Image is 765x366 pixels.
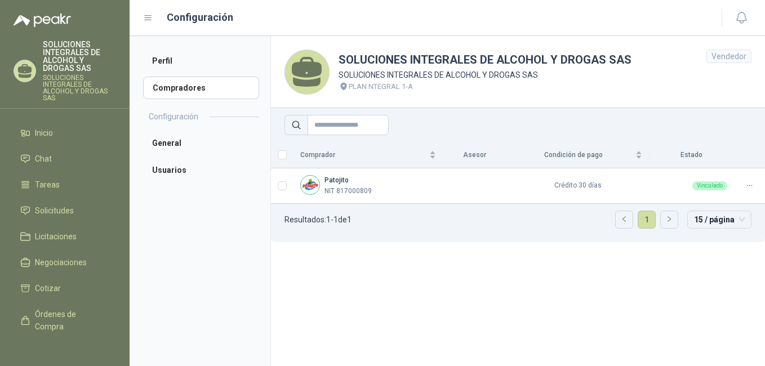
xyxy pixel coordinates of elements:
span: Tareas [35,178,60,191]
span: Negociaciones [35,256,87,269]
span: Solicitudes [35,204,74,217]
h1: SOLUCIONES INTEGRALES DE ALCOHOL Y DROGAS SAS [339,51,631,69]
p: SOLUCIONES INTEGRALES DE ALCOHOL Y DROGAS SAS [43,74,116,101]
span: Condición de pago [514,150,633,160]
a: Cotizar [14,278,116,299]
a: Solicitudes [14,200,116,221]
p: Resultados: 1 - 1 de 1 [284,216,352,224]
img: Company Logo [301,176,319,194]
th: Asesor [443,142,507,168]
p: NIT 817000809 [324,186,372,197]
th: Condición de pago [507,142,649,168]
span: 15 / página [694,211,745,228]
a: General [143,132,259,154]
a: Chat [14,148,116,169]
span: Licitaciones [35,230,77,243]
li: 1 [638,211,656,229]
td: Crédito 30 días [507,168,649,204]
th: Estado [649,142,734,168]
p: SOLUCIONES INTEGRALES DE ALCOHOL Y DROGAS SAS [339,69,631,81]
a: Usuarios [143,159,259,181]
button: left [616,211,633,228]
a: Tareas [14,174,116,195]
div: Vendedor [706,50,751,63]
p: SOLUCIONES INTEGRALES DE ALCOHOL Y DROGAS SAS [43,41,116,72]
h1: Configuración [167,10,233,25]
a: 1 [638,211,655,228]
div: Vinculado [692,181,727,190]
a: Órdenes de Compra [14,303,116,337]
span: Chat [35,153,52,165]
img: Logo peakr [14,14,71,27]
div: tamaño de página [687,211,751,229]
button: right [661,211,678,228]
span: Órdenes de Compra [35,308,105,333]
th: Comprador [293,142,443,168]
span: right [666,216,673,222]
span: Comprador [300,150,427,160]
span: Cotizar [35,282,61,294]
a: Licitaciones [14,226,116,247]
li: Página siguiente [660,211,678,229]
span: left [621,216,628,222]
span: Inicio [35,127,53,139]
a: Compradores [143,77,259,99]
a: Negociaciones [14,252,116,273]
b: Patojito [324,176,349,184]
p: PLAN NTEGRAL 1-A [349,81,413,92]
h2: Configuración [149,110,198,123]
li: Página anterior [615,211,633,229]
a: Perfil [143,50,259,72]
a: Inicio [14,122,116,144]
